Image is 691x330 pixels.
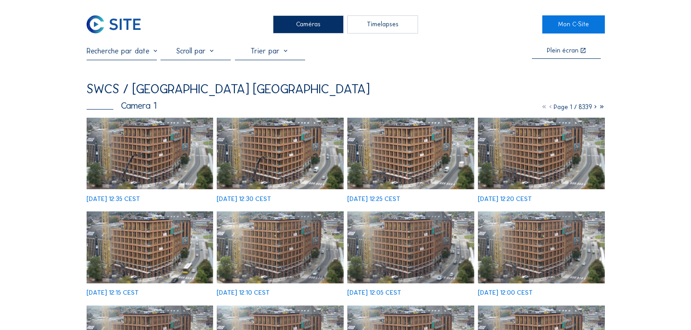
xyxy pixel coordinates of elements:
div: [DATE] 12:25 CEST [347,196,400,202]
div: [DATE] 12:05 CEST [347,290,401,296]
div: [DATE] 12:00 CEST [478,290,533,296]
img: image_53650230 [478,118,605,189]
div: [DATE] 12:10 CEST [217,290,270,296]
a: Mon C-Site [542,15,604,33]
span: Page 1 / 8339 [554,103,592,111]
img: image_53649785 [347,211,474,283]
div: [DATE] 12:20 CEST [478,196,532,202]
div: Timelapses [347,15,418,33]
img: C-SITE Logo [87,15,141,33]
div: [DATE] 12:15 CEST [87,290,139,296]
img: image_53649991 [217,211,344,283]
img: image_53649703 [478,211,605,283]
img: image_53650163 [87,211,214,283]
input: Recherche par date 󰅀 [87,47,157,55]
div: SWCS / [GEOGRAPHIC_DATA] [GEOGRAPHIC_DATA] [87,83,370,96]
div: [DATE] 12:30 CEST [217,196,271,202]
img: image_53650424 [347,118,474,189]
div: [DATE] 12:35 CEST [87,196,140,202]
div: Plein écran [547,48,579,54]
div: Camera 1 [87,101,156,110]
div: Caméras [273,15,343,33]
img: image_53650596 [217,118,344,189]
a: C-SITE Logo [87,15,149,33]
img: image_53650670 [87,118,214,189]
